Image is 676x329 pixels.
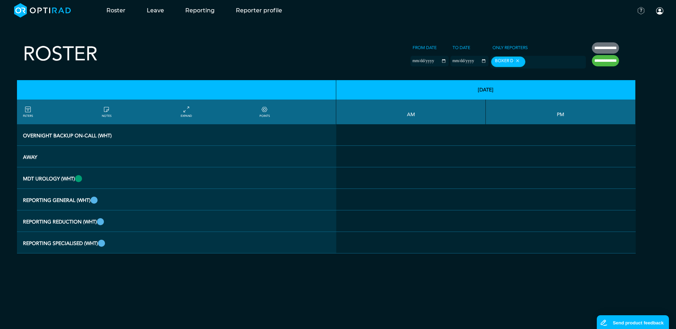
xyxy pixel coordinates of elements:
label: From date [410,42,439,53]
th: REPORTING REDUCTION (WHT) [17,210,336,232]
label: Only Reporters [490,42,530,53]
img: brand-opti-rad-logos-blue-and-white-d2f68631ba2948856bd03f2d395fb146ddc8fb01b4b6e9315ea85fa773367... [14,3,71,18]
th: AM [336,100,486,124]
th: Away [17,146,336,167]
th: [DATE] [336,80,636,100]
a: FILTERS [23,106,33,118]
div: Boxer D [491,56,525,67]
a: show/hide notes [102,106,111,118]
a: collapse/expand entries [181,106,192,118]
th: Overnight backup on-call (WHT) [17,124,336,146]
th: PM [486,100,635,124]
th: REPORTING SPECIALISED (WHT) [17,232,336,253]
h2: Roster [23,42,98,66]
label: To date [450,42,472,53]
th: MDT UROLOGY (WHT) [17,167,336,189]
a: collapse/expand expected points [260,106,270,118]
button: Remove item: '4413a17f-29b3-49f9-b051-c1d5185a5488' [513,58,521,63]
th: REPORTING GENERAL (WHT) [17,189,336,210]
input: null [526,59,562,65]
